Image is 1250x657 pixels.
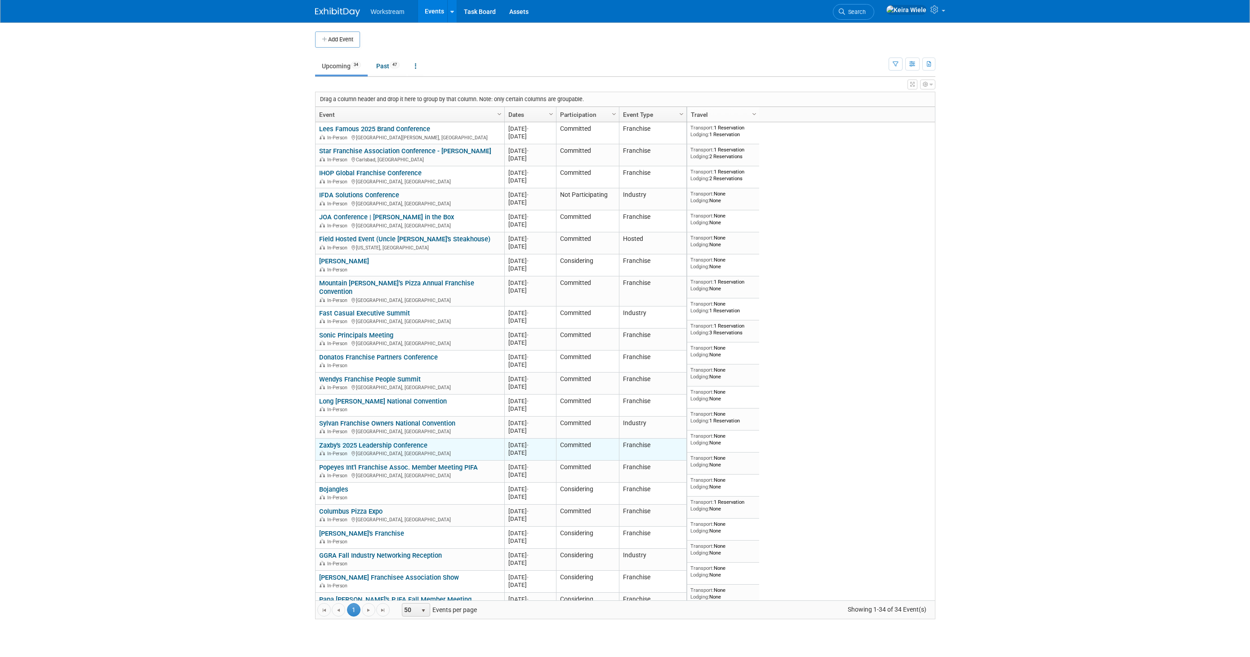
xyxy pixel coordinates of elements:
span: In-Person [327,363,350,368]
span: Column Settings [751,111,758,118]
img: In-Person Event [320,583,325,587]
td: Industry [619,188,686,210]
img: In-Person Event [320,407,325,411]
span: Lodging: [690,241,709,248]
span: In-Person [327,297,350,303]
a: Upcoming34 [315,58,368,75]
span: - [527,257,529,264]
span: Lodging: [690,373,709,380]
a: [PERSON_NAME]'s Franchise [319,529,404,537]
div: [DATE] [508,397,552,405]
img: In-Person Event [320,157,325,161]
img: In-Person Event [320,179,325,183]
span: Transport: [690,279,714,285]
div: [DATE] [508,257,552,265]
img: In-Person Event [320,223,325,227]
span: Lodging: [690,131,709,138]
a: Donatos Franchise Partners Conference [319,353,438,361]
span: Lodging: [690,506,709,512]
span: Column Settings [678,111,685,118]
a: Field Hosted Event (Uncle [PERSON_NAME]'s Steakhouse) [319,235,490,243]
span: - [527,235,529,242]
span: In-Person [327,517,350,523]
td: Committed [556,144,619,166]
td: Committed [556,166,619,188]
a: Long [PERSON_NAME] National Convention [319,397,447,405]
div: [DATE] [508,515,552,523]
td: Committed [556,395,619,417]
span: In-Person [327,451,350,457]
td: Industry [619,306,686,328]
a: [PERSON_NAME] [319,257,369,265]
img: In-Person Event [320,245,325,249]
td: Committed [556,461,619,483]
div: [DATE] [508,493,552,501]
div: [DATE] [508,507,552,515]
span: Transport: [690,345,714,351]
span: In-Person [327,539,350,545]
div: None None [690,433,756,446]
td: Committed [556,505,619,527]
td: Franchise [619,395,686,417]
img: In-Person Event [320,517,325,521]
td: Considering [556,593,619,615]
div: None 1 Reservation [690,301,756,314]
td: Not Participating [556,188,619,210]
td: Committed [556,122,619,144]
span: Transport: [690,389,714,395]
img: In-Person Event [320,341,325,345]
td: Franchise [619,373,686,395]
span: Transport: [690,191,714,197]
td: Franchise [619,527,686,549]
img: In-Person Event [320,473,325,477]
a: Column Settings [546,107,556,120]
div: [DATE] [508,125,552,133]
td: Industry [619,417,686,439]
div: [DATE] [508,551,552,559]
div: None None [690,521,756,534]
div: [DATE] [508,133,552,140]
td: Committed [556,306,619,328]
div: 1 Reservation 2 Reservations [690,146,756,160]
td: Hosted [619,232,686,254]
span: Transport: [690,477,714,483]
a: GGRA Fall Industry Networking Reception [319,551,442,559]
div: [DATE] [508,529,552,537]
div: [DATE] [508,147,552,155]
span: - [527,213,529,220]
span: Column Settings [610,111,618,118]
span: In-Person [327,583,350,589]
div: [DATE] [508,265,552,272]
span: Go to the previous page [335,607,342,614]
td: Considering [556,571,619,593]
span: Lodging: [690,594,709,600]
div: [DATE] [508,235,552,243]
div: [DATE] [508,485,552,493]
span: Transport: [690,565,714,571]
img: In-Person Event [320,135,325,139]
td: Franchise [619,254,686,276]
td: Considering [556,527,619,549]
a: Travel [691,107,753,122]
div: None None [690,345,756,358]
a: Go to the next page [362,603,375,617]
span: Lodging: [690,417,709,424]
span: Lodging: [690,351,709,358]
div: Drag a column header and drop it here to group by that column. Note: only certain columns are gro... [316,92,935,107]
span: In-Person [327,267,350,273]
td: Franchise [619,328,686,351]
span: Lodging: [690,462,709,468]
span: - [527,169,529,176]
span: In-Person [327,407,350,413]
div: [DATE] [508,287,552,294]
a: JOA Conference | [PERSON_NAME] in the Box [319,213,454,221]
span: In-Person [327,319,350,324]
img: In-Person Event [320,429,325,433]
div: 1 Reservation None [690,499,756,512]
span: - [527,280,529,286]
div: 1 Reservation 1 Reservation [690,124,756,138]
td: Franchise [619,571,686,593]
a: [PERSON_NAME] Franchisee Association Show [319,573,459,582]
a: Column Settings [676,107,686,120]
span: - [527,442,529,448]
